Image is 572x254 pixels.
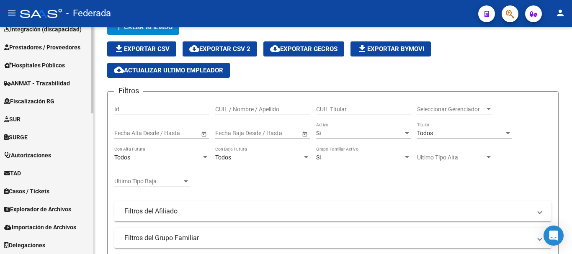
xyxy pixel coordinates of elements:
[124,233,531,243] mat-panel-title: Filtros del Grupo Familiar
[4,187,49,196] span: Casos / Tickets
[4,223,76,232] span: Importación de Archivos
[199,129,208,138] button: Open calendar
[4,205,71,214] span: Explorador de Archivos
[107,20,179,35] button: Crear Afiliado
[114,201,551,221] mat-expansion-panel-header: Filtros del Afiliado
[114,22,124,32] mat-icon: add
[417,106,485,113] span: Seleccionar Gerenciador
[4,43,80,52] span: Prestadores / Proveedores
[7,8,17,18] mat-icon: menu
[4,115,21,124] span: SUR
[114,23,173,31] span: Crear Afiliado
[555,8,565,18] mat-icon: person
[350,41,431,56] button: Exportar Bymovi
[4,79,70,88] span: ANMAT - Trazabilidad
[114,130,145,137] input: Fecha inicio
[107,63,230,78] button: Actualizar ultimo Empleador
[215,130,246,137] input: Fecha inicio
[66,4,111,23] span: - Federada
[263,41,344,56] button: Exportar GECROS
[4,169,21,178] span: TAD
[270,44,280,54] mat-icon: cloud_download
[189,44,199,54] mat-icon: cloud_download
[114,45,170,53] span: Exportar CSV
[189,45,250,53] span: Exportar CSV 2
[114,65,124,75] mat-icon: cloud_download
[114,154,130,161] span: Todos
[417,130,433,136] span: Todos
[417,154,485,161] span: Ultimo Tipo Alta
[270,45,338,53] span: Exportar GECROS
[114,67,223,74] span: Actualizar ultimo Empleador
[124,207,531,216] mat-panel-title: Filtros del Afiliado
[152,130,193,137] input: Fecha fin
[4,133,28,142] span: SURGE
[300,129,309,138] button: Open calendar
[357,44,367,54] mat-icon: file_download
[4,97,54,106] span: Fiscalización RG
[253,130,294,137] input: Fecha fin
[4,61,65,70] span: Hospitales Públicos
[107,41,176,56] button: Exportar CSV
[4,25,82,34] span: Integración (discapacidad)
[114,228,551,248] mat-expansion-panel-header: Filtros del Grupo Familiar
[4,151,51,160] span: Autorizaciones
[357,45,424,53] span: Exportar Bymovi
[183,41,257,56] button: Exportar CSV 2
[215,154,231,161] span: Todos
[544,226,564,246] div: Open Intercom Messenger
[4,241,45,250] span: Delegaciones
[114,178,182,185] span: Ultimo Tipo Baja
[114,85,143,97] h3: Filtros
[316,154,321,161] span: Si
[316,130,321,136] span: Si
[114,44,124,54] mat-icon: file_download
